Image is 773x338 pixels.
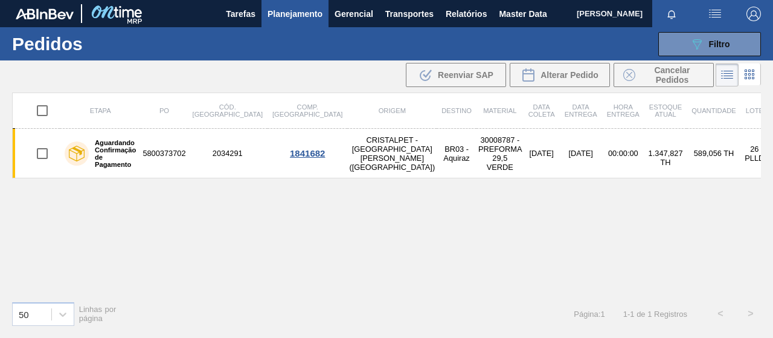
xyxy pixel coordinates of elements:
td: 30008787 - PREFORMA 29,5 VERDE [476,129,524,178]
span: Quantidade [691,107,736,114]
span: Material [483,107,516,114]
div: 50 [19,309,29,319]
span: Tarefas [226,7,255,21]
span: Alterar Pedido [540,70,598,80]
td: [DATE] [560,129,602,178]
div: Reenviar SAP [406,63,506,87]
img: TNhmsLtSVTkK8tSr43FrP2fwEKptu5GPRR3wAAAABJRU5ErkJggg== [16,8,74,19]
div: Cancelar Pedidos em Massa [614,63,714,87]
span: Estoque atual [649,103,682,118]
span: Cancelar Pedidos [640,65,704,85]
span: Hora Entrega [607,103,640,118]
img: userActions [708,7,722,21]
span: Comp. [GEOGRAPHIC_DATA] [272,103,342,118]
span: Gerencial [335,7,373,21]
td: [DATE] [524,129,560,178]
span: Etapa [90,107,111,114]
span: Filtro [709,39,730,49]
button: > [736,299,766,329]
span: Master Data [499,7,547,21]
img: Logout [746,7,761,21]
span: Lote [746,107,763,114]
span: 1 - 1 de 1 Registros [623,310,687,319]
td: 26 PLLD [741,129,768,178]
div: Visão em Lista [716,63,739,86]
span: Cód. [GEOGRAPHIC_DATA] [193,103,263,118]
div: Alterar Pedido [510,63,610,87]
span: Data entrega [565,103,597,118]
span: Transportes [385,7,434,21]
td: 2034291 [188,129,268,178]
td: 00:00:00 [602,129,644,178]
div: Visão em Cards [739,63,761,86]
button: Notificações [652,5,691,22]
span: Reenviar SAP [438,70,493,80]
h1: Pedidos [12,37,179,51]
span: PO [159,107,169,114]
span: Linhas por página [79,305,117,323]
span: Página : 1 [574,310,605,319]
div: 1841682 [269,148,345,158]
label: Aguardando Confirmação de Pagamento [89,139,136,168]
span: Relatórios [446,7,487,21]
button: Filtro [658,32,761,56]
td: CRISTALPET - [GEOGRAPHIC_DATA][PERSON_NAME] ([GEOGRAPHIC_DATA]) [347,129,437,178]
button: < [705,299,736,329]
span: Planejamento [268,7,322,21]
button: Cancelar Pedidos [614,63,714,87]
td: 589,056 TH [687,129,740,178]
td: BR03 - Aquiraz [437,129,476,178]
span: 1.347,827 TH [649,149,683,167]
span: Data coleta [528,103,555,118]
td: 5800373702 [141,129,187,178]
span: Destino [441,107,472,114]
span: Origem [379,107,406,114]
